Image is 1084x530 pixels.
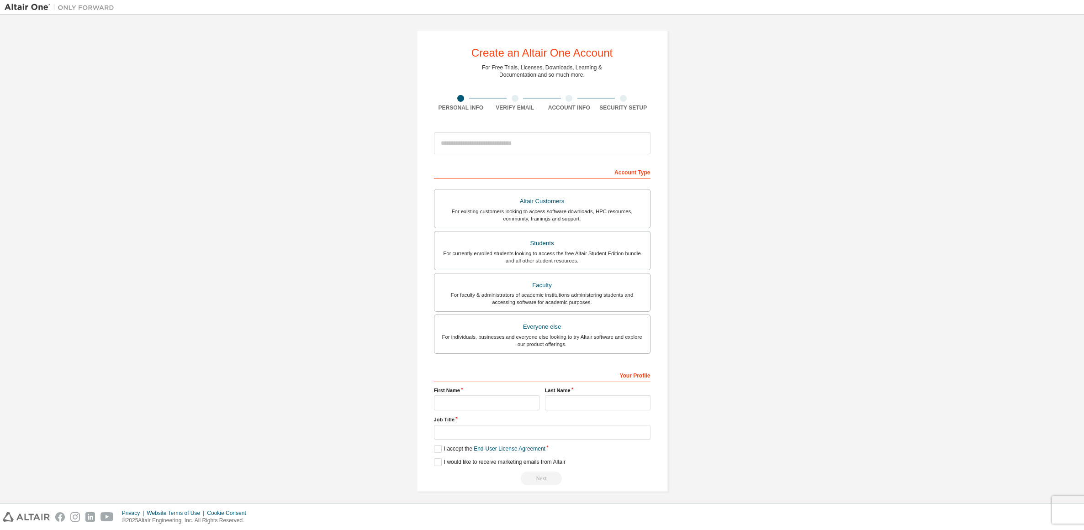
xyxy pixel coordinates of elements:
[122,509,147,517] div: Privacy
[434,164,650,179] div: Account Type
[3,512,50,522] img: altair_logo.svg
[542,104,597,111] div: Account Info
[55,512,65,522] img: facebook.svg
[434,367,650,382] div: Your Profile
[434,416,650,423] label: Job Title
[5,3,119,12] img: Altair One
[471,47,613,58] div: Create an Altair One Account
[440,320,645,333] div: Everyone else
[122,517,252,525] p: © 2025 Altair Engineering, Inc. All Rights Reserved.
[440,237,645,250] div: Students
[440,250,645,264] div: For currently enrolled students looking to access the free Altair Student Edition bundle and all ...
[100,512,114,522] img: youtube.svg
[440,291,645,306] div: For faculty & administrators of academic institutions administering students and accessing softwa...
[545,387,650,394] label: Last Name
[440,279,645,292] div: Faculty
[147,509,207,517] div: Website Terms of Use
[434,387,539,394] label: First Name
[434,445,545,453] label: I accept the
[434,472,650,485] div: Read and acccept EULA to continue
[482,64,602,79] div: For Free Trials, Licenses, Downloads, Learning & Documentation and so much more.
[70,512,80,522] img: instagram.svg
[207,509,251,517] div: Cookie Consent
[434,458,566,466] label: I would like to receive marketing emails from Altair
[488,104,542,111] div: Verify Email
[596,104,650,111] div: Security Setup
[440,195,645,208] div: Altair Customers
[434,104,488,111] div: Personal Info
[440,208,645,222] div: For existing customers looking to access software downloads, HPC resources, community, trainings ...
[474,446,545,452] a: End-User License Agreement
[440,333,645,348] div: For individuals, businesses and everyone else looking to try Altair software and explore our prod...
[85,512,95,522] img: linkedin.svg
